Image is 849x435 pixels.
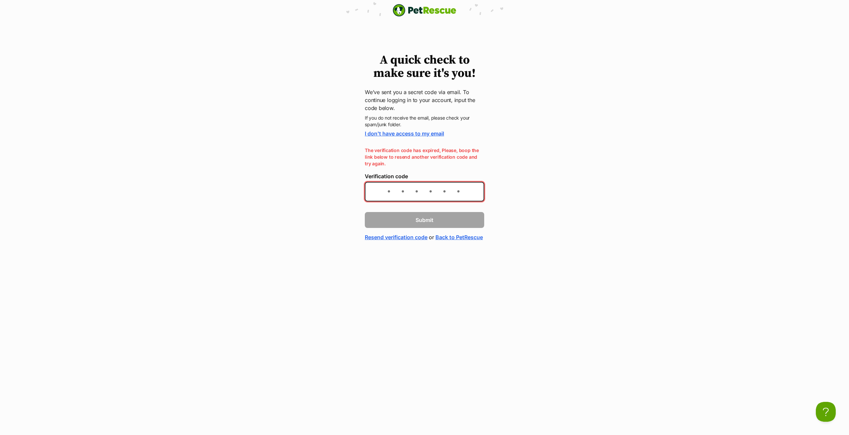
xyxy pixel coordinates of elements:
[365,115,484,128] p: If you do not receive the email, please check your spam/junk folder.
[365,173,484,179] label: Verification code
[393,4,456,17] img: logo-e224e6f780fb5917bec1dbf3a21bbac754714ae5b6737aabdf751b685950b380.svg
[365,147,484,167] p: The verification code has expired, Please, boop the link below to resend another verification cod...
[365,233,427,241] a: Resend verification code
[435,233,483,241] a: Back to PetRescue
[429,233,434,241] span: or
[365,182,484,201] input: Enter the 6-digit verification code sent to your device
[365,130,444,137] a: I don't have access to my email
[365,54,484,80] h1: A quick check to make sure it's you!
[393,4,456,17] a: PetRescue
[365,88,484,112] p: We’ve sent you a secret code via email. To continue logging in to your account, input the code be...
[416,216,433,224] span: Submit
[365,212,484,228] button: Submit
[816,402,836,422] iframe: Help Scout Beacon - Open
